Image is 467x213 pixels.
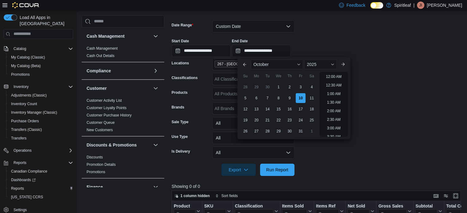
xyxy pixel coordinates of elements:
[240,71,250,81] div: Su
[452,192,459,200] button: Enter fullscreen
[263,104,272,114] div: day-14
[87,155,103,159] a: Discounts
[6,167,76,176] button: Canadian Compliance
[6,117,76,125] button: Purchase Orders
[263,93,272,103] div: day-7
[240,82,317,137] div: October, 2025
[6,100,76,108] button: Inventory Count
[6,53,76,62] button: My Catalog (Classic)
[9,62,73,70] span: My Catalog (Beta)
[325,133,343,140] li: 3:30 AM
[370,2,383,9] input: Dark Mode
[240,126,250,136] div: day-26
[274,82,283,92] div: day-1
[263,71,272,81] div: Tu
[14,84,29,89] span: Inventory
[307,71,317,81] div: Sa
[172,75,198,80] label: Classifications
[82,97,164,136] div: Customer
[87,127,113,132] span: New Customers
[11,72,30,77] span: Promotions
[235,203,273,209] div: Classification
[251,71,261,81] div: Mo
[9,185,73,192] span: Reports
[11,63,41,68] span: My Catalog (Beta)
[172,61,189,66] label: Locations
[87,85,107,91] h3: Customer
[87,85,151,91] button: Customer
[11,45,73,52] span: Catalog
[87,98,122,103] a: Customer Activity List
[11,101,37,106] span: Inventory Count
[320,72,348,137] ul: Time
[419,2,422,9] span: JI
[285,82,294,92] div: day-2
[307,93,317,103] div: day-11
[11,147,34,154] button: Operations
[152,85,159,92] button: Customer
[11,136,26,141] span: Transfers
[325,99,343,106] li: 1:30 AM
[11,186,24,191] span: Reports
[274,115,283,125] div: day-22
[181,193,210,198] span: 1 column hidden
[12,2,40,8] img: Cova
[6,108,76,117] button: Inventory Manager (Classic)
[285,115,294,125] div: day-23
[9,100,73,108] span: Inventory Count
[9,71,73,78] span: Promotions
[14,46,26,51] span: Catalog
[6,62,76,70] button: My Catalog (Beta)
[11,83,31,90] button: Inventory
[9,100,40,108] a: Inventory Count
[285,126,294,136] div: day-30
[325,124,343,132] li: 3:00 AM
[6,125,76,134] button: Transfers (Classic)
[240,104,250,114] div: day-12
[1,82,76,91] button: Inventory
[152,67,159,74] button: Compliance
[9,54,48,61] a: My Catalog (Classic)
[285,71,294,81] div: Th
[1,158,76,167] button: Reports
[212,117,294,129] button: All
[9,176,38,184] a: Dashboards
[274,126,283,136] div: day-29
[1,44,76,53] button: Catalog
[324,73,344,80] li: 12:00 AM
[427,2,462,9] p: [PERSON_NAME]
[307,115,317,125] div: day-25
[251,104,261,114] div: day-13
[240,115,250,125] div: day-19
[213,192,240,200] button: Sort fields
[172,183,464,189] p: Showing 0 of 0
[11,119,39,124] span: Purchase Orders
[263,126,272,136] div: day-28
[87,46,118,51] a: Cash Management
[11,177,36,182] span: Dashboards
[11,169,47,174] span: Canadian Compliance
[240,59,250,69] button: Previous Month
[282,203,307,209] div: Items Sold
[172,23,193,28] label: Date Range
[251,126,261,136] div: day-27
[172,45,231,57] input: Press the down key to open a popover containing a calendar.
[9,176,73,184] span: Dashboards
[325,90,343,97] li: 1:00 AM
[6,176,76,184] a: Dashboards
[274,71,283,81] div: We
[217,61,265,67] span: 267 - [GEOGRAPHIC_DATA]
[212,20,294,32] button: Custom Date
[87,169,105,174] span: Promotions
[11,93,47,98] span: Adjustments (Classic)
[348,203,369,209] div: Net Sold
[285,93,294,103] div: day-9
[11,195,43,200] span: [US_STATE] CCRS
[172,192,212,200] button: 1 column hidden
[11,110,57,115] span: Inventory Manager (Classic)
[232,45,291,57] input: Press the down key to enter a popover containing a calendar. Press the escape key to close the po...
[172,134,188,139] label: Use Type
[87,68,111,74] h3: Compliance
